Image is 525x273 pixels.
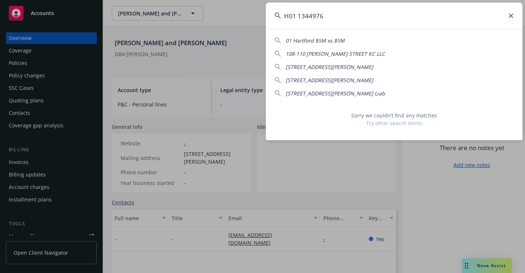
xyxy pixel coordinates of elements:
[266,3,522,29] input: Search...
[286,90,385,97] span: [STREET_ADDRESS][PERSON_NAME] Liab
[286,77,373,84] span: [STREET_ADDRESS][PERSON_NAME]
[286,37,345,44] span: 01 Hartford $5M xs $5M
[286,50,385,57] span: 108-110 [PERSON_NAME] STREET KC LLC
[286,63,373,70] span: [STREET_ADDRESS][PERSON_NAME]
[275,112,514,119] span: Sorry we couldn’t find any matches
[275,119,514,127] span: Try other search terms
